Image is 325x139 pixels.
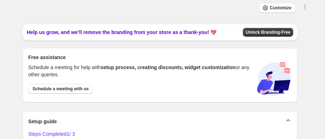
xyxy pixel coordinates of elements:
[32,86,89,92] span: Schedule a meeting with us
[28,64,250,78] p: Schedule a meeting for help with or any other queries.
[28,54,66,61] span: Free assistance
[28,118,57,125] span: Setup guide
[246,29,290,35] span: Unlock Branding-Free
[27,29,216,36] span: Help us grow, and we’ll remove the branding from your store as a thank-you! 💖
[28,130,292,138] h6: Steps Completed 1 / 3
[28,84,93,94] a: Schedule a meeting with us
[270,5,291,11] span: Customize
[243,28,293,37] button: Unlock Branding-Free
[101,64,235,70] span: setup process, creating discounts, widget customization
[259,3,296,13] button: Customize
[256,61,292,97] img: book-call-DYLe8nE5.svg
